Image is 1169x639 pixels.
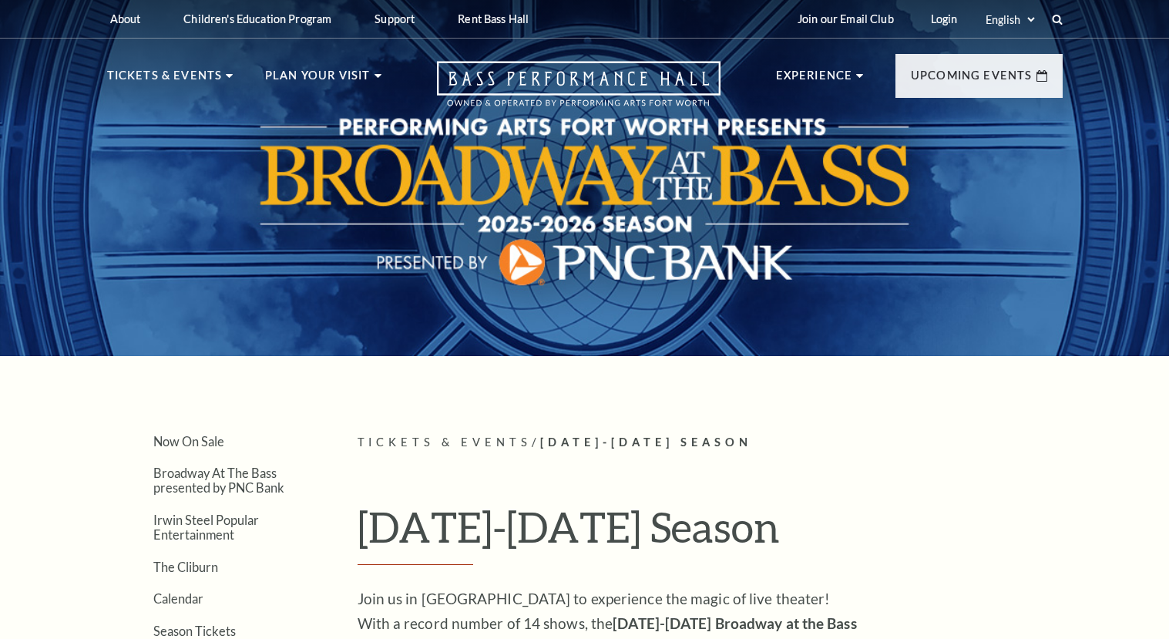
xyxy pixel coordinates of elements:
a: Now On Sale [153,434,224,449]
p: Tickets & Events [107,66,223,94]
a: The Cliburn [153,560,218,574]
span: [DATE]-[DATE] Season [540,436,752,449]
a: Irwin Steel Popular Entertainment [153,513,259,542]
p: Experience [776,66,853,94]
h1: [DATE]-[DATE] Season [358,502,1063,565]
p: About [110,12,141,25]
p: Upcoming Events [911,66,1033,94]
span: Tickets & Events [358,436,532,449]
a: Calendar [153,591,203,606]
p: Support [375,12,415,25]
p: / [358,433,1063,452]
p: Rent Bass Hall [458,12,529,25]
p: Plan Your Visit [265,66,371,94]
select: Select: [983,12,1037,27]
a: Broadway At The Bass presented by PNC Bank [153,466,284,495]
a: Season Tickets [153,624,236,638]
p: Children's Education Program [183,12,331,25]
